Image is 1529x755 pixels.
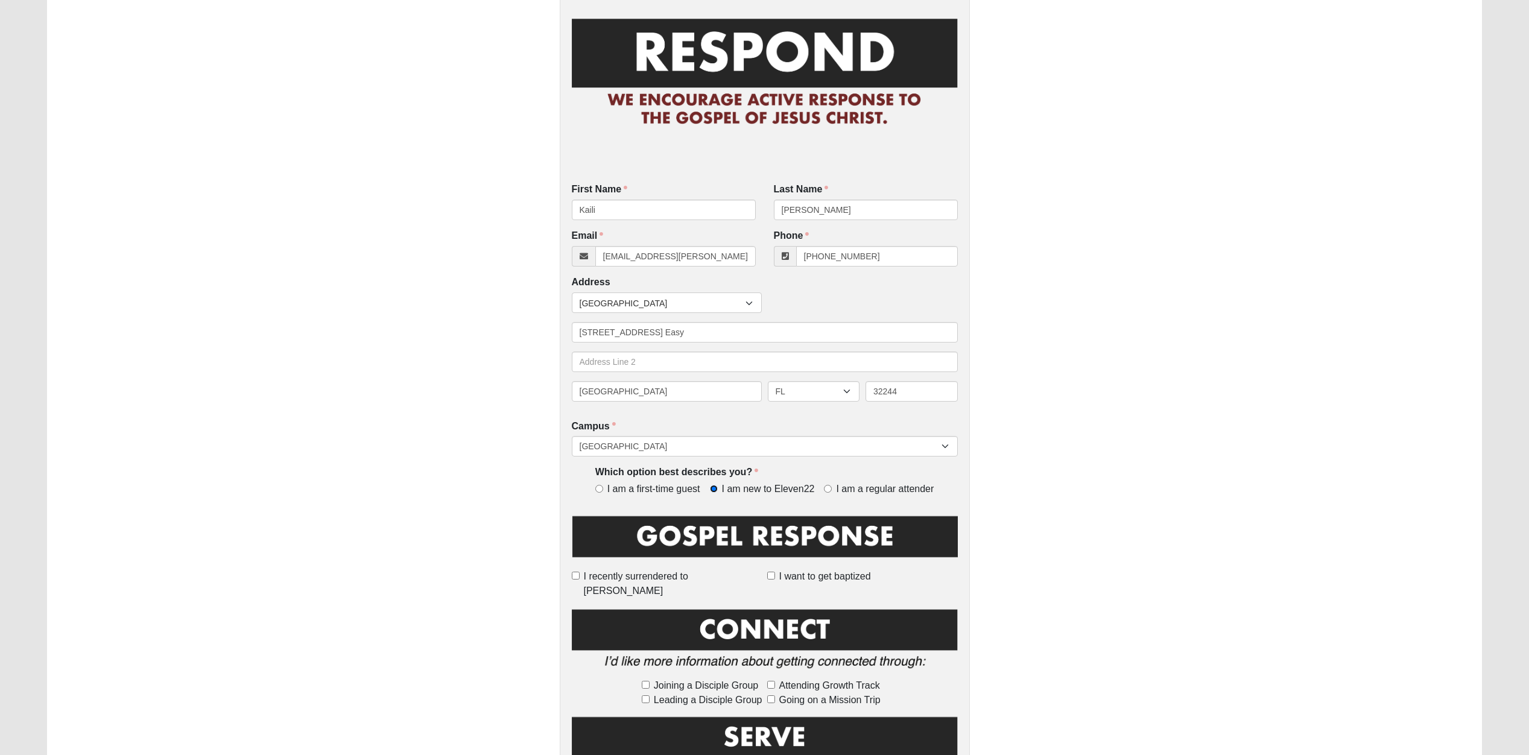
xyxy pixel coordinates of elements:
input: Address Line 2 [572,352,958,372]
span: Going on a Mission Trip [779,693,881,707]
span: Joining a Disciple Group [654,678,758,693]
span: I am new to Eleven22 [722,482,815,496]
label: Address [572,276,610,289]
label: Which option best describes you? [595,466,758,479]
input: I recently surrendered to [PERSON_NAME] [572,572,580,580]
input: Going on a Mission Trip [767,695,775,703]
input: Joining a Disciple Group [642,681,650,689]
label: First Name [572,183,628,197]
span: I recently surrendered to [PERSON_NAME] [584,569,762,598]
label: Last Name [774,183,829,197]
span: I want to get baptized [779,569,871,584]
input: I am a first-time guest [595,485,603,493]
input: I am new to Eleven22 [710,485,718,493]
img: RespondCardHeader.png [572,8,958,137]
span: I am a first-time guest [607,482,700,496]
span: I am a regular attender [836,482,934,496]
img: GospelResponseBLK.png [572,514,958,567]
input: Zip [866,381,958,402]
input: I am a regular attender [824,485,832,493]
span: [GEOGRAPHIC_DATA] [580,293,746,314]
label: Campus [572,420,616,434]
input: I want to get baptized [767,572,775,580]
label: Email [572,229,604,243]
input: Attending Growth Track [767,681,775,689]
label: Phone [774,229,809,243]
span: Attending Growth Track [779,678,880,693]
span: Leading a Disciple Group [654,693,762,707]
img: Connect.png [572,607,958,677]
input: City [572,381,762,402]
input: Address Line 1 [572,322,958,343]
input: Leading a Disciple Group [642,695,650,703]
